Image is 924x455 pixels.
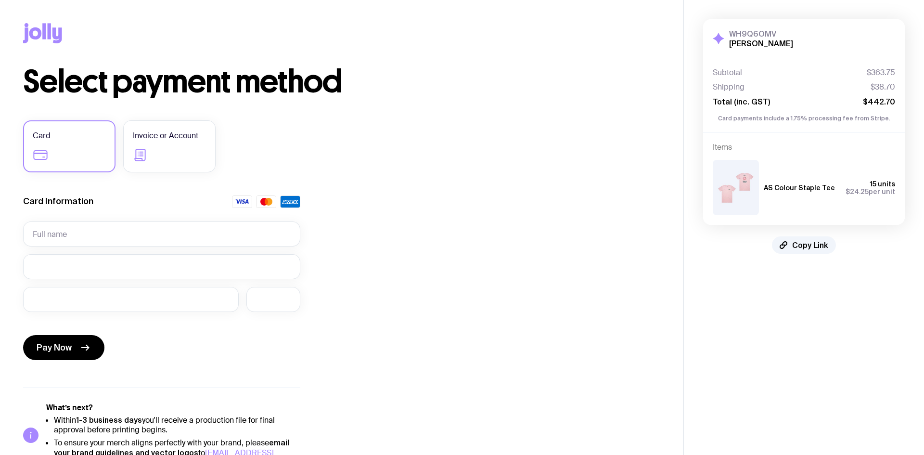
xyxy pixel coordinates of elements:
[729,29,793,39] h3: WH9Q6OMV
[133,130,198,142] span: Invoice or Account
[729,39,793,48] h2: [PERSON_NAME]
[772,236,836,254] button: Copy Link
[713,68,742,78] span: Subtotal
[871,82,895,92] span: $38.70
[764,184,835,192] h3: AS Colour Staple Tee
[792,240,828,250] span: Copy Link
[54,415,300,435] li: Within you'll receive a production file for final approval before printing begins.
[37,342,72,353] span: Pay Now
[713,143,895,152] h4: Items
[863,97,895,106] span: $442.70
[23,195,93,207] label: Card Information
[23,221,300,247] input: Full name
[76,416,142,424] strong: 1-3 business days
[23,335,104,360] button: Pay Now
[46,403,300,413] h5: What’s next?
[713,82,744,92] span: Shipping
[33,262,291,271] iframe: Secure payment input frame
[713,114,895,123] p: Card payments include a 1.75% processing fee from Stripe.
[256,295,291,304] iframe: Secure payment input frame
[846,188,895,195] span: per unit
[23,66,660,97] h1: Select payment method
[33,295,229,304] iframe: Secure payment input frame
[870,180,895,188] span: 15 units
[867,68,895,78] span: $363.75
[33,130,51,142] span: Card
[846,188,869,195] span: $24.25
[713,97,770,106] span: Total (inc. GST)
